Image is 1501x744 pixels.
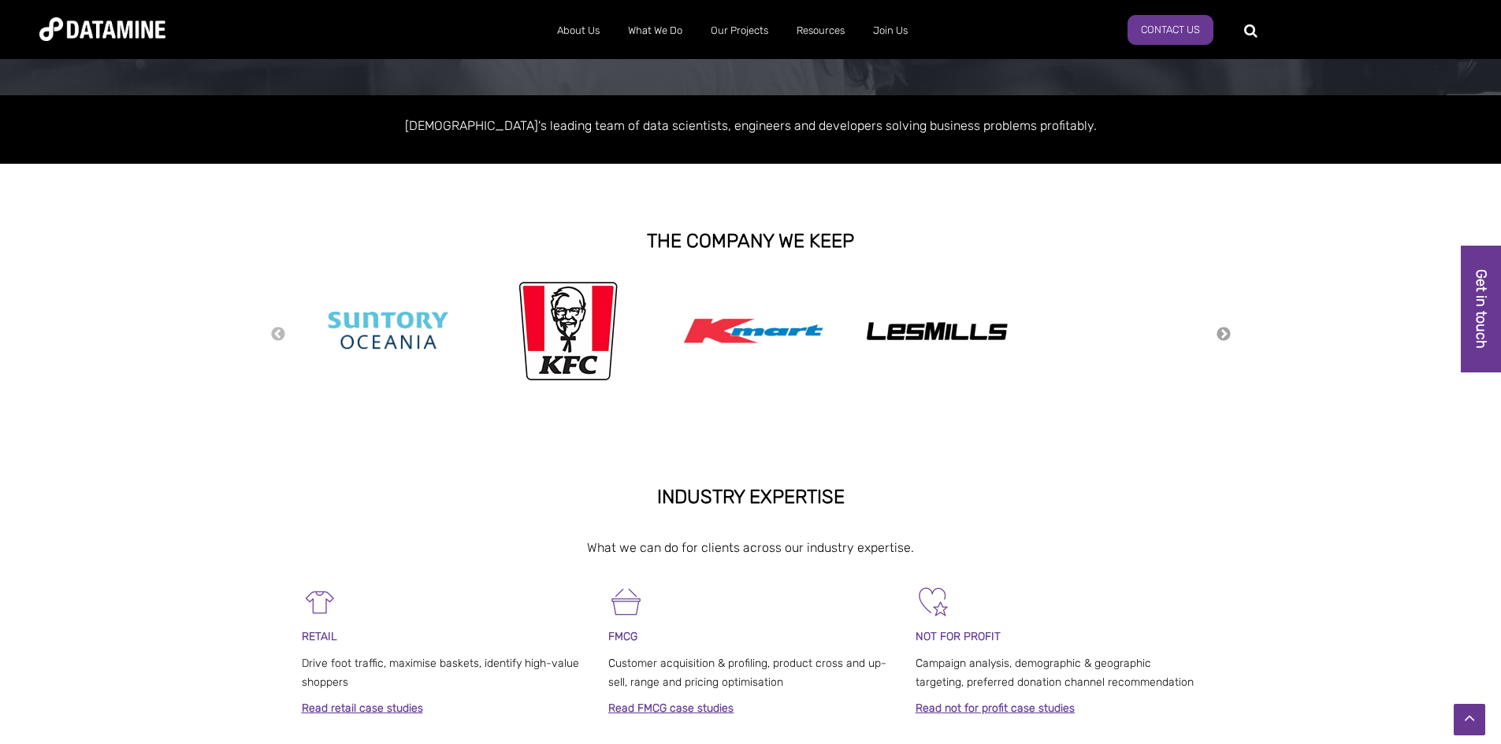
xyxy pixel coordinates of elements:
[647,230,854,252] strong: THE COMPANY WE KEEP
[1461,246,1501,372] a: Get in touch
[587,540,914,555] span: What we can do for clients across our industry expertise.
[608,657,886,689] span: Customer acquisition & profiling, product cross and up-sell, range and pricing optimisation
[916,657,1194,689] span: Campaign analysis, demographic & geographic targeting, preferred donation channel recommendation
[916,584,951,620] img: Not For Profit
[518,278,618,383] img: kfc
[302,115,1200,136] p: [DEMOGRAPHIC_DATA]'s leading team of data scientists, engineers and developers solving business p...
[543,10,614,51] a: About Us
[1128,15,1213,45] a: Contact Us
[697,10,782,51] a: Our Projects
[270,326,286,343] button: Previous
[39,17,165,41] img: Datamine
[302,584,337,620] img: Retail-1
[916,701,1075,715] a: Read not for profit case studies
[1216,326,1232,343] button: Next
[608,584,644,620] img: FMCG
[302,657,579,689] span: Drive foot traffic, maximise baskets, identify high-value shoppers
[782,10,859,51] a: Resources
[916,630,1001,643] span: NOT FOR PROFIT
[608,701,734,715] a: Read FMCG case studies
[859,10,922,51] a: Join Us
[657,486,845,508] strong: INDUSTRY EXPERTISE
[858,316,1016,345] img: Les Mills Logo
[614,10,697,51] a: What We Do
[302,630,337,643] span: RETAIL
[310,286,467,375] img: Suntory Oceania
[302,701,423,715] a: Read retail case studies
[675,283,833,378] img: Kmart logo
[608,630,637,643] span: FMCG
